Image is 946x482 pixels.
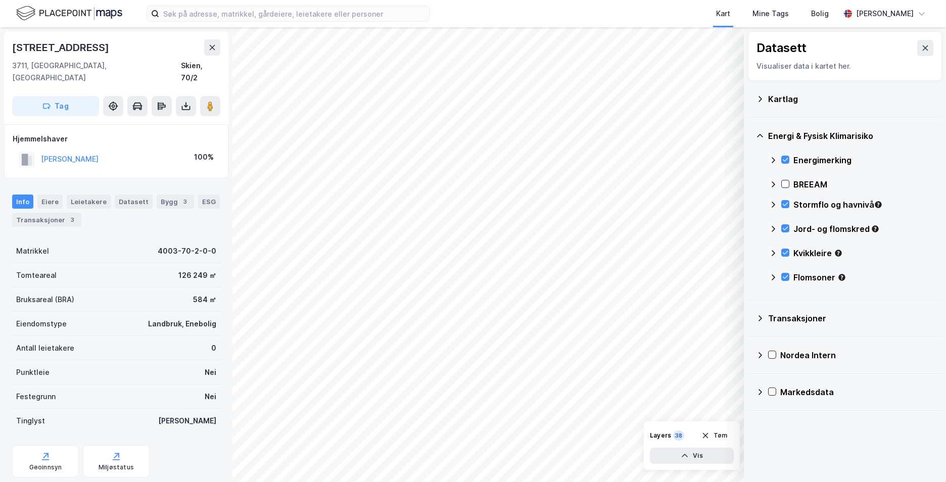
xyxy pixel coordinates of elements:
[198,195,220,209] div: ESG
[716,8,730,20] div: Kart
[148,318,216,330] div: Landbruk, Enebolig
[768,130,934,142] div: Energi & Fysisk Klimarisiko
[16,415,45,427] div: Tinglyst
[673,430,684,441] div: 38
[194,151,214,163] div: 100%
[16,245,49,257] div: Matrikkel
[780,386,934,398] div: Markedsdata
[16,342,74,354] div: Antall leietakere
[12,213,81,227] div: Transaksjoner
[780,349,934,361] div: Nordea Intern
[695,427,734,444] button: Tøm
[793,223,934,235] div: Jord- og flomskred
[67,215,77,225] div: 3
[13,133,220,145] div: Hjemmelshaver
[650,431,671,440] div: Layers
[178,269,216,281] div: 126 249 ㎡
[756,40,807,56] div: Datasett
[768,312,934,324] div: Transaksjoner
[205,391,216,403] div: Nei
[16,269,57,281] div: Tomteareal
[16,366,50,378] div: Punktleie
[99,463,134,471] div: Miljøstatus
[793,178,934,190] div: BREEAM
[115,195,153,209] div: Datasett
[211,342,216,354] div: 0
[205,366,216,378] div: Nei
[811,8,829,20] div: Bolig
[871,224,880,233] div: Tooltip anchor
[834,249,843,258] div: Tooltip anchor
[158,245,216,257] div: 4003-70-2-0-0
[12,195,33,209] div: Info
[756,60,933,72] div: Visualiser data i kartet her.
[180,197,190,207] div: 3
[67,195,111,209] div: Leietakere
[193,294,216,306] div: 584 ㎡
[16,391,56,403] div: Festegrunn
[793,199,934,211] div: Stormflo og havnivå
[16,318,67,330] div: Eiendomstype
[12,39,111,56] div: [STREET_ADDRESS]
[158,415,216,427] div: [PERSON_NAME]
[768,93,934,105] div: Kartlag
[29,463,62,471] div: Geoinnsyn
[874,200,883,209] div: Tooltip anchor
[650,448,734,464] button: Vis
[895,433,946,482] iframe: Chat Widget
[856,8,914,20] div: [PERSON_NAME]
[793,247,934,259] div: Kvikkleire
[16,5,122,22] img: logo.f888ab2527a4732fd821a326f86c7f29.svg
[12,96,99,116] button: Tag
[793,271,934,283] div: Flomsoner
[837,273,846,282] div: Tooltip anchor
[16,294,74,306] div: Bruksareal (BRA)
[12,60,181,84] div: 3711, [GEOGRAPHIC_DATA], [GEOGRAPHIC_DATA]
[181,60,220,84] div: Skien, 70/2
[793,154,934,166] div: Energimerking
[752,8,789,20] div: Mine Tags
[157,195,194,209] div: Bygg
[37,195,63,209] div: Eiere
[159,6,429,21] input: Søk på adresse, matrikkel, gårdeiere, leietakere eller personer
